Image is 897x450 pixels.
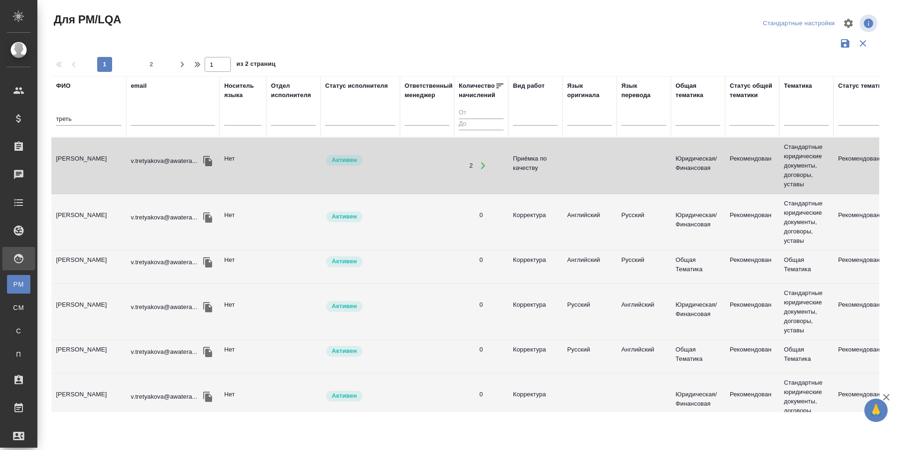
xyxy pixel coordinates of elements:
[784,81,812,91] div: Тематика
[838,81,889,91] div: Статус тематики
[725,251,779,283] td: Рекомендован
[671,206,725,239] td: Юридическая/Финансовая
[12,326,26,336] span: С
[332,212,357,221] p: Активен
[7,275,30,294] a: PM
[860,14,879,32] span: Посмотреть информацию
[325,300,395,313] div: Рядовой исполнитель: назначай с учетом рейтинга
[7,345,30,364] a: П
[725,149,779,182] td: Рекомендован
[332,155,357,165] p: Активен
[567,81,612,100] div: Язык оригинала
[332,346,357,356] p: Активен
[508,251,562,283] td: Корректура
[779,138,833,194] td: Стандартные юридические документы, договоры, уставы
[779,340,833,373] td: Общая Тематика
[325,81,388,91] div: Статус исполнителя
[131,81,147,91] div: email
[617,206,671,239] td: Русский
[325,390,395,402] div: Рядовой исполнитель: назначай с учетом рейтинга
[562,295,617,328] td: Русский
[779,251,833,283] td: Общая Тематика
[325,154,395,167] div: Рядовой исполнитель: назначай с учетом рейтинга
[144,57,159,72] button: 2
[562,206,617,239] td: Английский
[56,81,71,91] div: ФИО
[201,154,215,168] button: Скопировать
[479,390,483,399] div: 0
[201,300,215,314] button: Скопировать
[617,340,671,373] td: Английский
[7,322,30,340] a: С
[51,295,126,328] td: [PERSON_NAME]
[201,390,215,404] button: Скопировать
[671,385,725,418] td: Юридическая/Финансовая
[201,345,215,359] button: Скопировать
[671,251,725,283] td: Общая Тематика
[779,284,833,340] td: Стандартные юридические документы, договоры, уставы
[271,81,316,100] div: Отдел исполнителя
[201,255,215,269] button: Скопировать
[617,251,671,283] td: Русский
[671,340,725,373] td: Общая Тематика
[220,206,266,239] td: Нет
[144,60,159,69] span: 2
[508,385,562,418] td: Корректура
[513,81,545,91] div: Вид работ
[325,255,395,268] div: Рядовой исполнитель: назначай с учетом рейтинга
[508,149,562,182] td: Приёмка по качеству
[236,58,276,72] span: из 2 страниц
[508,295,562,328] td: Корректура
[676,81,720,100] div: Общая тематика
[479,211,483,220] div: 0
[220,149,266,182] td: Нет
[224,81,262,100] div: Носитель языка
[459,107,504,119] input: От
[479,300,483,309] div: 0
[51,12,121,27] span: Для PM/LQA
[220,251,266,283] td: Нет
[325,345,395,358] div: Рядовой исполнитель: назначай с учетом рейтинга
[761,16,837,31] div: split button
[51,340,126,373] td: [PERSON_NAME]
[12,350,26,359] span: П
[51,206,126,239] td: [PERSON_NAME]
[508,206,562,239] td: Корректура
[220,385,266,418] td: Нет
[836,35,854,52] button: Сохранить фильтры
[51,149,126,182] td: [PERSON_NAME]
[7,298,30,317] a: CM
[131,213,197,222] p: v.tretyakova@awatera...
[131,392,197,401] p: v.tretyakova@awatera...
[864,399,888,422] button: 🙏
[508,340,562,373] td: Корректура
[725,340,779,373] td: Рекомендован
[51,251,126,283] td: [PERSON_NAME]
[868,401,884,420] span: 🙏
[854,35,872,52] button: Сбросить фильтры
[51,385,126,418] td: [PERSON_NAME]
[779,373,833,429] td: Стандартные юридические документы, договоры, уставы
[220,340,266,373] td: Нет
[131,347,197,357] p: v.tretyakova@awatera...
[562,340,617,373] td: Русский
[325,211,395,223] div: Рядовой исполнитель: назначай с учетом рейтинга
[479,345,483,354] div: 0
[405,81,453,100] div: Ответственный менеджер
[131,156,197,166] p: v.tretyakova@awatera...
[617,295,671,328] td: Английский
[730,81,775,100] div: Статус общей тематики
[621,81,666,100] div: Язык перевода
[12,303,26,312] span: CM
[459,119,504,130] input: До
[725,385,779,418] td: Рекомендован
[332,391,357,401] p: Активен
[332,257,357,266] p: Активен
[671,295,725,328] td: Юридическая/Финансовая
[725,206,779,239] td: Рекомендован
[131,302,197,312] p: v.tretyakova@awatera...
[332,302,357,311] p: Активен
[671,149,725,182] td: Юридическая/Финансовая
[459,81,495,100] div: Количество начислений
[479,255,483,265] div: 0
